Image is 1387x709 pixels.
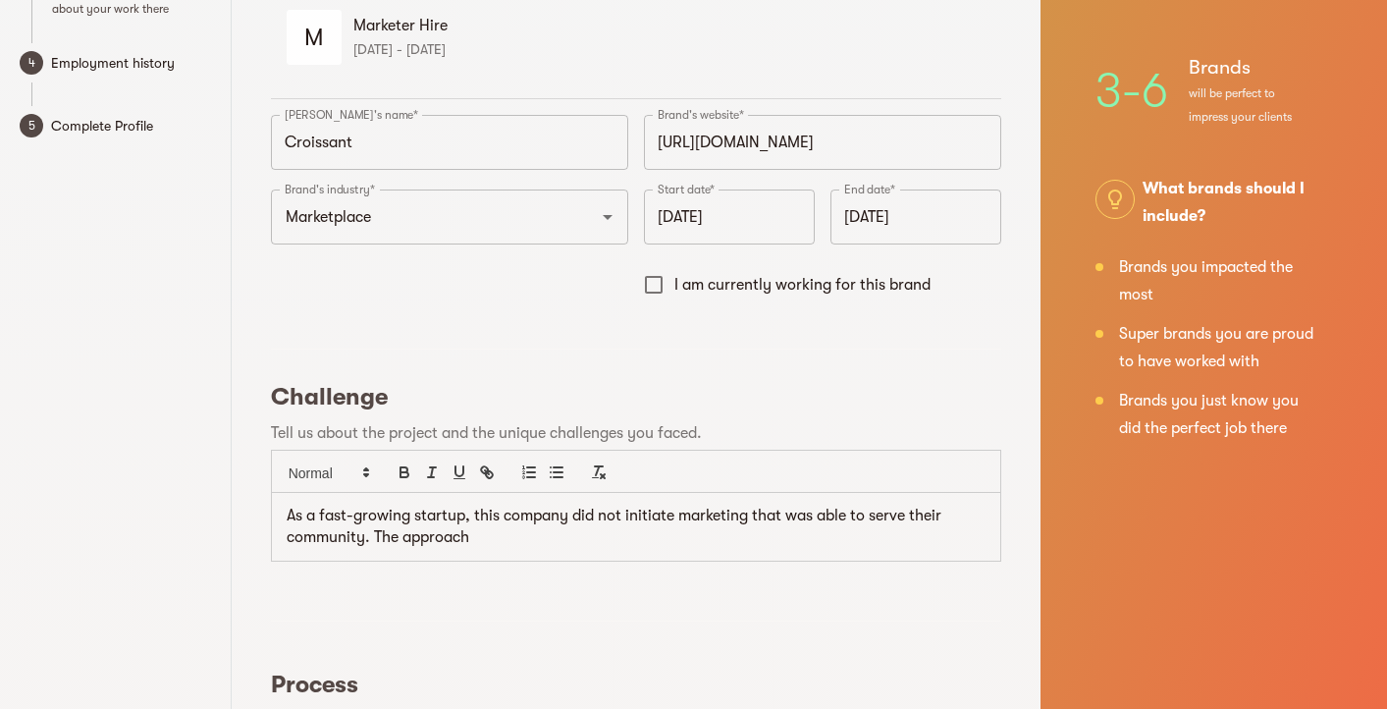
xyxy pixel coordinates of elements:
h6: Super brands you are proud to have worked with [1119,320,1315,375]
span: Employment history [51,51,211,75]
p: As a fast-growing startup, this company did not initiate marketing that was able to serve their c... [287,505,986,549]
span: Marketer Hire [353,14,986,37]
h5: Challenge [271,381,1001,412]
span: Complete Profile [51,114,211,137]
span: I am currently working for this brand [674,273,931,297]
div: M [287,10,342,65]
h6: Brands you impacted the most [1119,253,1315,308]
p: [DATE] - [DATE] [353,37,986,61]
input: Please select [280,198,564,236]
span: will be perfect to impress your clients [1189,86,1292,124]
button: Open [594,203,621,231]
iframe: Chat Widget [1034,481,1387,709]
h6: Brands you just know you did the perfect job there [1119,387,1315,442]
input: Brand's name* [271,115,628,170]
h5: Process [271,669,1001,700]
p: Tell us about the project and the unique challenges you faced. [271,421,1001,445]
h6: Brands [1189,55,1311,81]
h6: What brands should I include? [1143,175,1319,230]
h2: 3-6 [1095,60,1189,123]
text: 5 [28,119,35,133]
text: 4 [28,56,35,70]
